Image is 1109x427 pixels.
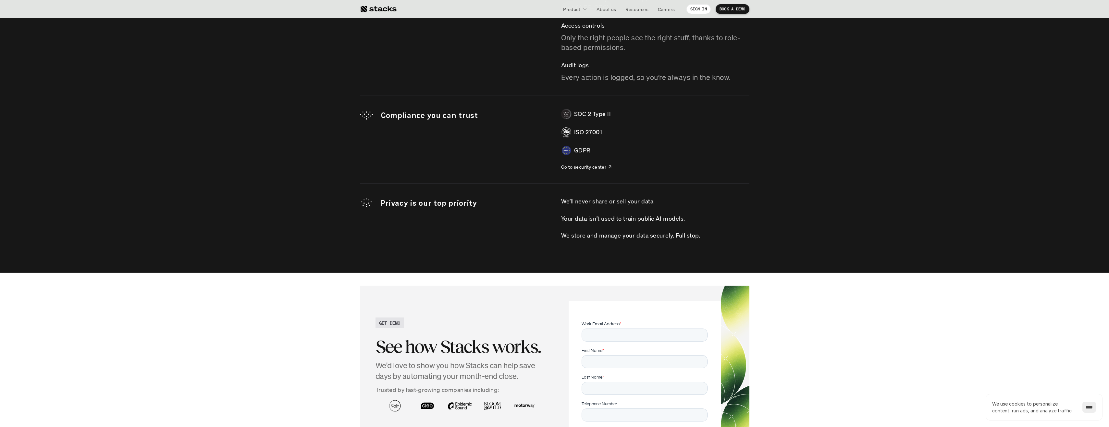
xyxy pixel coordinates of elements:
[574,127,602,137] p: ISO 27001
[561,60,749,70] p: Audit logs
[381,198,548,209] p: Privacy is our top priority
[376,337,549,357] h2: See how Stacks works.
[597,6,616,13] p: About us
[561,72,749,83] p: Every action is logged, so you’re always in the know.
[561,33,749,53] p: Only the right people see the right stuff, thanks to role-based permissions.
[563,6,580,13] p: Product
[574,109,611,119] p: SOC 2 Type II
[561,197,655,206] p: We’ll never share or sell your data.
[379,319,400,326] h2: GET DEMO
[622,3,652,15] a: Resources
[381,110,548,121] p: Compliance you can trust
[720,7,745,11] p: BOOK A DEMO
[625,6,648,13] p: Resources
[686,4,711,14] a: SIGN IN
[992,400,1076,414] p: We use cookies to personalize content, run ads, and analyze traffic.
[593,3,620,15] a: About us
[716,4,749,14] a: BOOK A DEMO
[658,6,675,13] p: Careers
[561,231,700,240] p: We store and manage your data securely. Full stop.
[561,163,612,170] a: Go to security center
[574,146,591,155] p: GDPR
[561,163,607,170] p: Go to security center
[376,385,549,395] p: Trusted by fast-growing companies including:
[561,214,685,223] p: Your data isn’t used to train public AI models.
[561,21,749,30] p: Access controls
[654,3,679,15] a: Careers
[376,360,549,382] h4: We'd love to show you how Stacks can help save days by automating your month-end close.
[690,7,707,11] p: SIGN IN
